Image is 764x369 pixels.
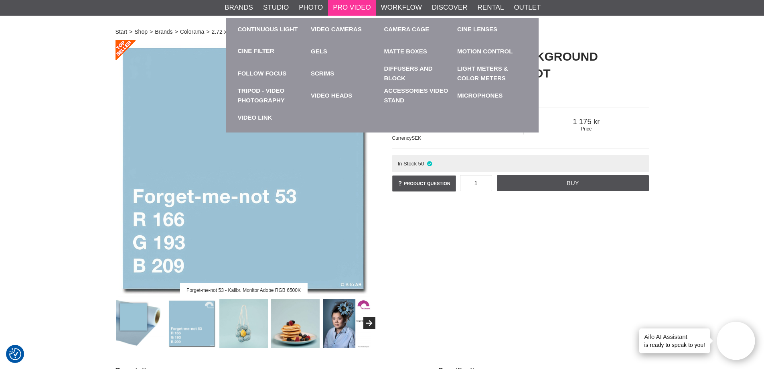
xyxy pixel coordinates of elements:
[238,47,274,56] a: Cine Filter
[180,283,307,297] div: Forget-me-not 53 - Kalibr. Monitor Adobe RGB 6500K
[155,28,172,36] a: Brands
[219,299,268,348] img: Colorama Forget Me Not Sampel Image
[116,28,128,36] a: Start
[150,28,153,36] span: >
[381,2,422,13] a: Workflow
[384,84,454,106] a: Accessories Video Stand
[478,2,504,13] a: Rental
[363,317,375,329] button: Next
[497,175,648,191] a: Buy
[238,62,307,84] a: Follow Focus
[238,18,307,40] a: Continuous Light
[639,328,710,353] div: is ready to speak to you!
[426,161,433,167] i: In stock
[311,84,380,106] a: Video Heads
[129,28,132,36] span: >
[432,2,468,13] a: Discover
[524,117,648,126] span: 1 175
[134,28,148,36] a: Shop
[384,62,454,84] a: Diffusers and Block
[323,299,371,348] img: Colorama Forget Me Not 53 - Photo Theresé Asplund
[392,175,456,192] a: Product question
[397,161,417,167] span: In Stock
[514,2,541,13] a: Outlet
[457,18,527,40] a: Cine Lenses
[524,126,648,132] span: Price
[644,332,705,341] h4: Aifo AI Assistant
[168,299,216,348] img: Forget-me-not 53 - Kalibr. Monitor Adobe RGB 6500K
[9,347,21,361] button: Consent Preferences
[206,28,209,36] span: >
[457,84,527,106] a: Microphones
[392,135,412,141] span: Currency
[116,299,164,348] img: Colorama Bakgrundspapper Forget Me Not, 2,72x11m
[411,135,421,141] span: SEK
[311,62,380,84] a: Scrims
[457,62,527,84] a: Light Meters & Color Meters
[384,18,454,40] a: Camera Cage
[116,40,372,297] a: Forget-me-not 53 - Kalibr. Monitor Adobe RGB 6500K
[116,40,372,297] img: Colorama Bakgrundspapper Forget Me Not, 2,72x11m
[175,28,178,36] span: >
[457,40,527,62] a: Motion Control
[212,28,241,36] a: 2.72 x 11 m
[384,40,454,62] a: Matte Boxes
[238,106,307,128] a: Video Link
[299,2,323,13] a: Photo
[311,40,380,62] a: Gels
[9,348,21,360] img: Revisit consent button
[225,2,253,13] a: Brands
[311,18,380,40] a: Video cameras
[333,2,371,13] a: Pro Video
[238,84,307,106] a: Tripod - Video photography
[263,2,289,13] a: Studio
[271,299,320,348] img: Colorama Forget Me Not Sampel Image
[180,28,205,36] a: Colorama
[418,161,424,167] span: 50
